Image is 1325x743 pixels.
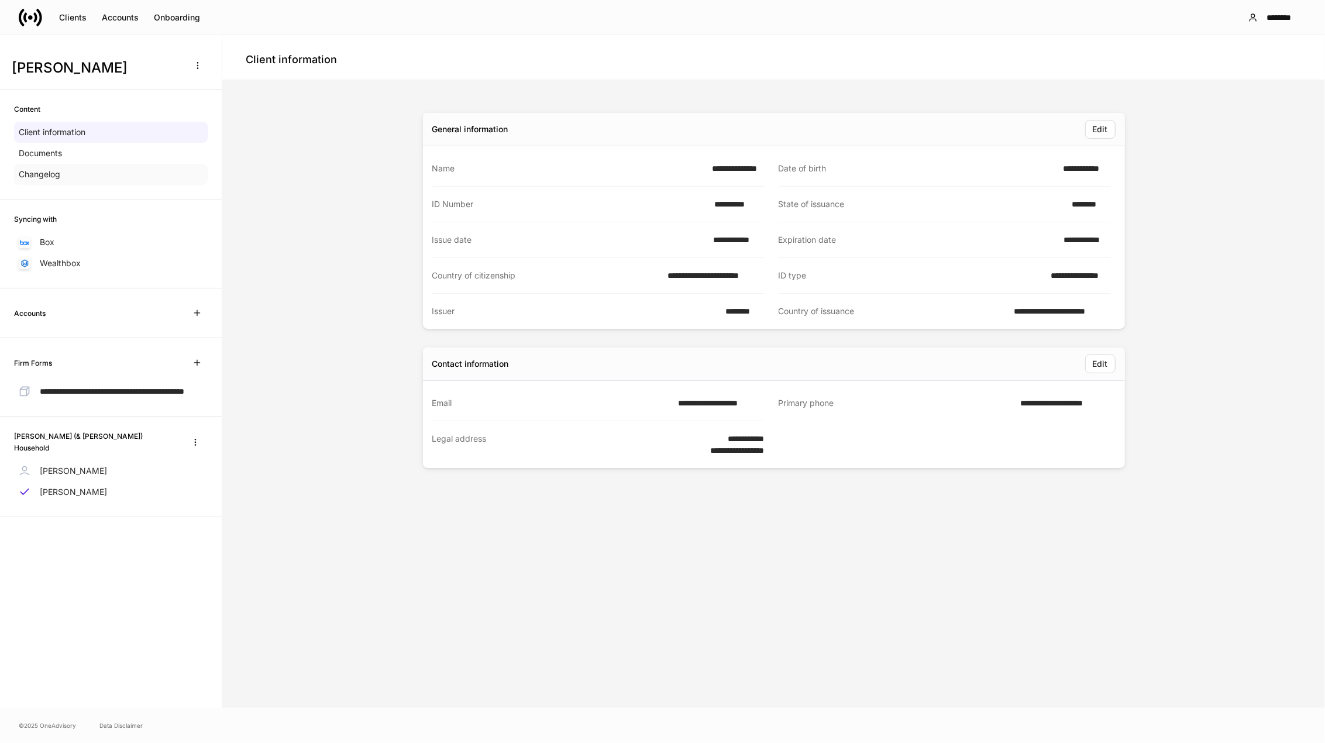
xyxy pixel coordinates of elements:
[99,721,143,730] a: Data Disclaimer
[432,305,719,317] div: Issuer
[19,126,85,138] p: Client information
[14,143,208,164] a: Documents
[14,232,208,253] a: Box
[19,721,76,730] span: © 2025 OneAdvisory
[20,240,29,245] img: oYqM9ojoZLfzCHUefNbBcWHcyDPbQKagtYciMC8pFl3iZXy3dU33Uwy+706y+0q2uJ1ghNQf2OIHrSh50tUd9HaB5oMc62p0G...
[432,433,685,456] div: Legal address
[779,270,1044,281] div: ID type
[14,308,46,319] h6: Accounts
[146,8,208,27] button: Onboarding
[40,465,107,477] p: [PERSON_NAME]
[102,13,139,22] div: Accounts
[14,431,174,453] h6: [PERSON_NAME] (& [PERSON_NAME]) Household
[432,123,508,135] div: General information
[19,168,60,180] p: Changelog
[246,53,337,67] h4: Client information
[19,147,62,159] p: Documents
[432,234,707,246] div: Issue date
[432,163,705,174] div: Name
[14,122,208,143] a: Client information
[94,8,146,27] button: Accounts
[14,214,57,225] h6: Syncing with
[779,198,1065,210] div: State of issuance
[14,164,208,185] a: Changelog
[14,357,52,369] h6: Firm Forms
[14,460,208,481] a: [PERSON_NAME]
[40,236,54,248] p: Box
[779,305,1007,317] div: Country of issuance
[1085,355,1116,373] button: Edit
[779,234,1057,246] div: Expiration date
[154,13,200,22] div: Onboarding
[432,198,707,210] div: ID Number
[14,481,208,503] a: [PERSON_NAME]
[14,104,40,115] h6: Content
[51,8,94,27] button: Clients
[432,270,661,281] div: Country of citizenship
[432,358,509,370] div: Contact information
[1085,120,1116,139] button: Edit
[14,253,208,274] a: Wealthbox
[779,163,1056,174] div: Date of birth
[40,257,81,269] p: Wealthbox
[1093,125,1108,133] div: Edit
[12,59,181,77] h3: [PERSON_NAME]
[59,13,87,22] div: Clients
[779,397,1014,410] div: Primary phone
[1093,360,1108,368] div: Edit
[432,397,672,409] div: Email
[40,486,107,498] p: [PERSON_NAME]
